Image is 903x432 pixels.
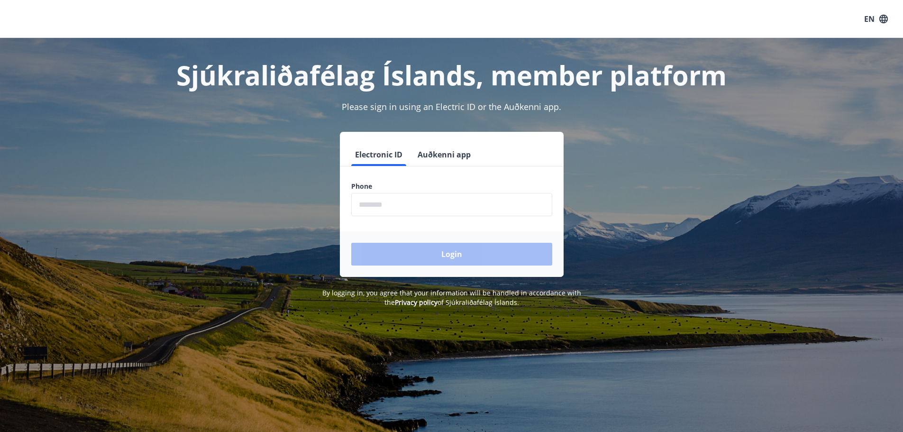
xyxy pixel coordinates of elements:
h1: Sjúkraliðafélag Íslands, member platform [122,57,782,93]
span: By logging in, you agree that your information will be handled in accordance with the of Sjúkrali... [322,288,581,307]
button: EN [860,10,892,28]
span: Please sign in using an Electric ID or the Auðkenni app. [342,101,561,112]
button: Auðkenni app [414,143,474,166]
label: Phone [351,182,552,191]
a: Privacy policy [395,298,438,307]
button: Electronic ID [351,143,406,166]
